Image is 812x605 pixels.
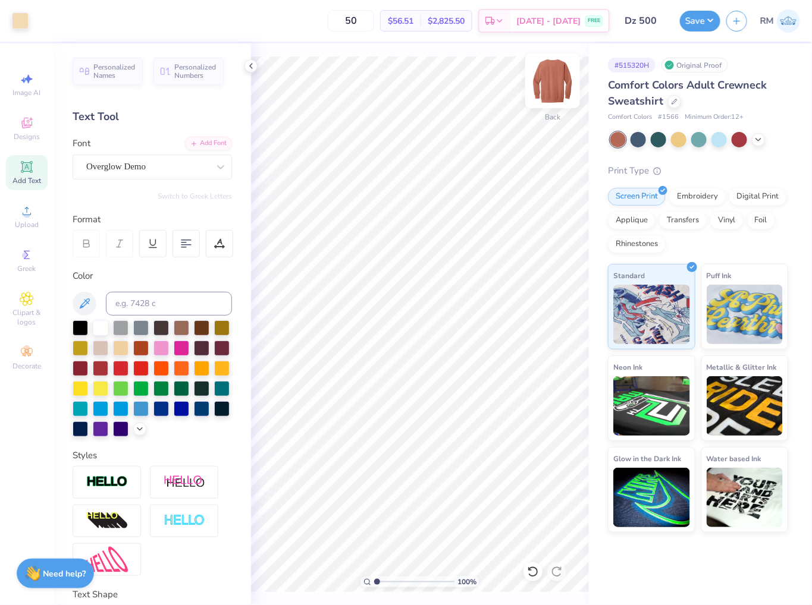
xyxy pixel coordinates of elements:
[516,15,581,27] span: [DATE] - [DATE]
[185,137,232,150] div: Add Font
[747,212,775,229] div: Foil
[760,14,774,28] span: RM
[73,269,232,283] div: Color
[707,269,732,282] span: Puff Ink
[760,10,800,33] a: RM
[93,63,136,80] span: Personalized Names
[613,269,645,282] span: Standard
[158,191,232,201] button: Switch to Greek Letters
[685,112,744,122] span: Minimum Order: 12 +
[608,78,767,108] span: Comfort Colors Adult Crewneck Sweatshirt
[616,9,674,33] input: Untitled Design
[164,475,205,490] img: Shadow
[529,57,576,105] img: Back
[613,361,642,373] span: Neon Ink
[707,285,783,344] img: Puff Ink
[777,10,800,33] img: Ronald Manipon
[608,164,788,178] div: Print Type
[707,452,761,465] span: Water based Ink
[707,361,777,373] span: Metallic & Glitter Ink
[86,512,128,531] img: 3d Illusion
[608,235,666,253] div: Rhinestones
[588,17,600,25] span: FREE
[86,475,128,489] img: Stroke
[12,361,41,371] span: Decorate
[106,292,232,316] input: e.g. 7428 c
[669,188,726,206] div: Embroidery
[73,213,233,226] div: Format
[73,588,232,601] div: Text Shape
[661,58,728,73] div: Original Proof
[659,212,707,229] div: Transfers
[608,212,656,229] div: Applique
[73,109,232,125] div: Text Tool
[86,547,128,572] img: Free Distort
[73,137,90,150] label: Font
[18,264,36,273] span: Greek
[608,188,666,206] div: Screen Print
[457,576,476,587] span: 100 %
[707,468,783,527] img: Water based Ink
[707,376,783,436] img: Metallic & Glitter Ink
[613,452,681,465] span: Glow in the Dark Ink
[613,468,690,527] img: Glow in the Dark Ink
[12,176,41,185] span: Add Text
[613,285,690,344] img: Standard
[710,212,744,229] div: Vinyl
[613,376,690,436] img: Neon Ink
[73,449,232,462] div: Styles
[545,112,560,123] div: Back
[174,63,217,80] span: Personalized Numbers
[680,11,720,31] button: Save
[13,88,41,97] span: Image AI
[608,58,656,73] div: # 515320H
[428,15,465,27] span: $2,825.50
[388,15,413,27] span: $56.51
[164,514,205,528] img: Negative Space
[14,132,40,141] span: Designs
[658,112,679,122] span: # 1566
[43,568,86,579] strong: Need help?
[608,112,652,122] span: Comfort Colors
[15,220,39,229] span: Upload
[6,308,48,327] span: Clipart & logos
[729,188,787,206] div: Digital Print
[328,10,374,31] input: – –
